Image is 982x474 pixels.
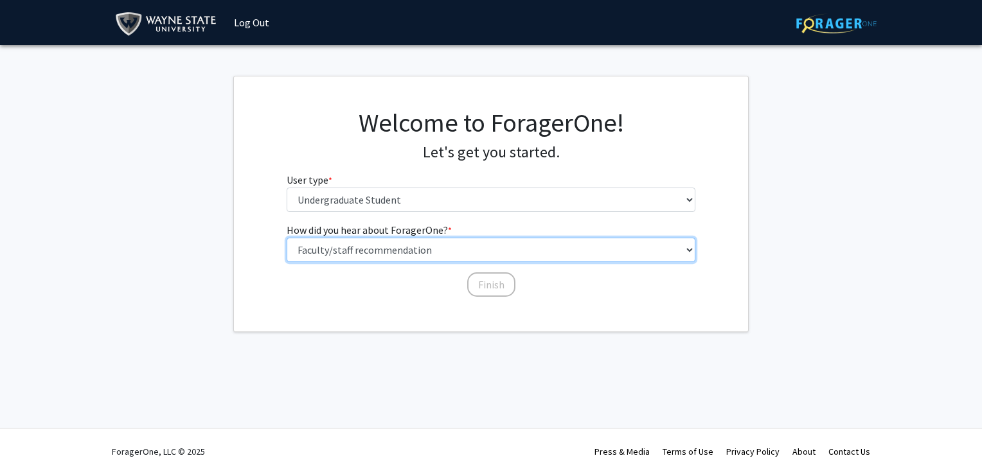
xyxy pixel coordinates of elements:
[792,446,816,457] a: About
[287,222,452,238] label: How did you hear about ForagerOne?
[287,107,696,138] h1: Welcome to ForagerOne!
[287,143,696,162] h4: Let's get you started.
[10,416,55,464] iframe: Chat
[663,446,713,457] a: Terms of Use
[726,446,780,457] a: Privacy Policy
[287,172,332,188] label: User type
[467,272,515,297] button: Finish
[796,13,877,33] img: ForagerOne Logo
[828,446,870,457] a: Contact Us
[115,10,222,39] img: Wayne State University Logo
[112,429,205,474] div: ForagerOne, LLC © 2025
[594,446,650,457] a: Press & Media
